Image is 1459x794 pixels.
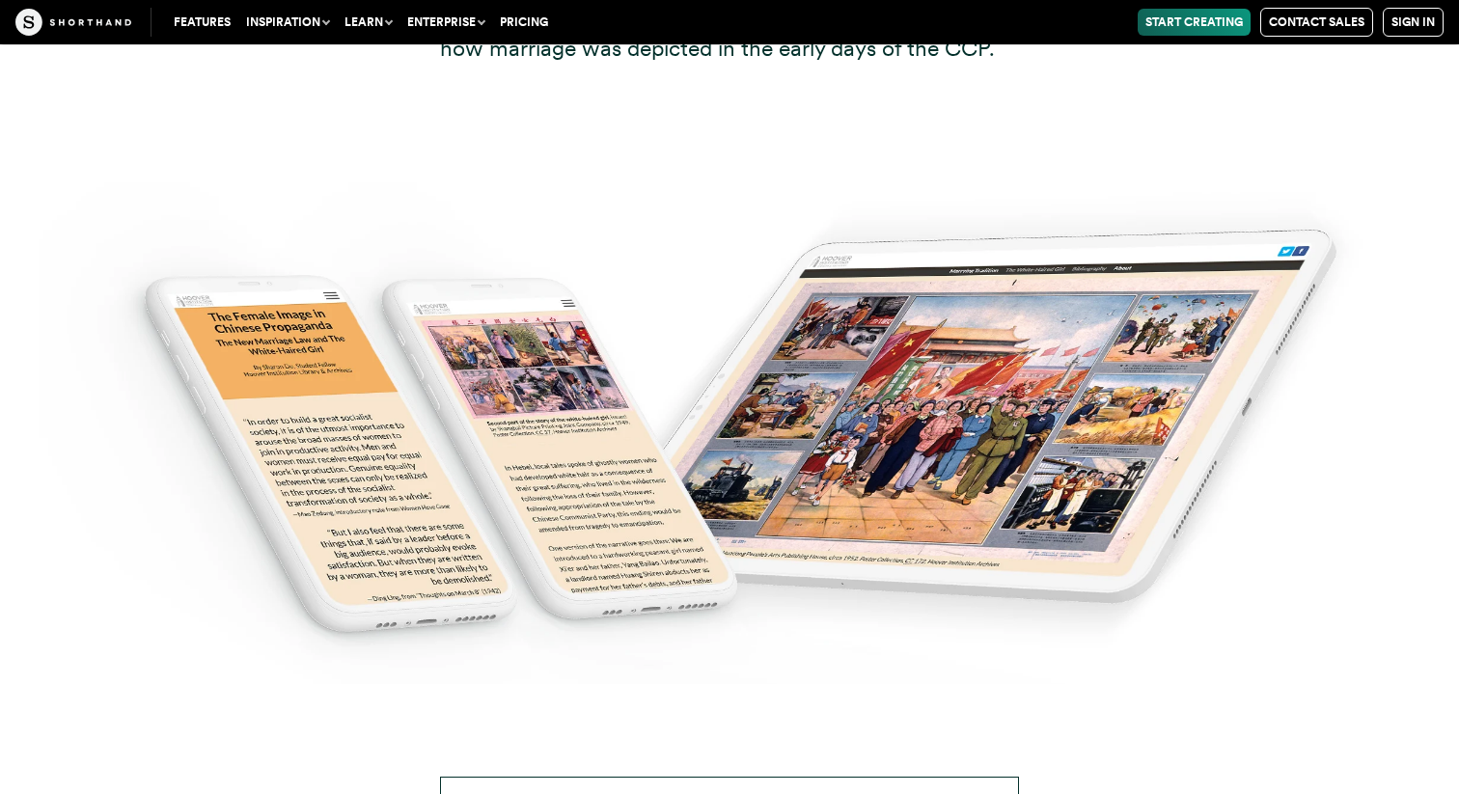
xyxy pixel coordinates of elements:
[492,9,556,36] a: Pricing
[337,9,399,36] button: Learn
[238,9,337,36] button: Inspiration
[15,9,131,36] img: The Craft
[39,182,1420,684] img: Screenshots from the Hoover Institute feature story on Chinese propaganga
[1138,9,1251,36] a: Start Creating
[1260,8,1373,37] a: Contact Sales
[166,9,238,36] a: Features
[1383,8,1444,37] a: Sign in
[399,9,492,36] button: Enterprise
